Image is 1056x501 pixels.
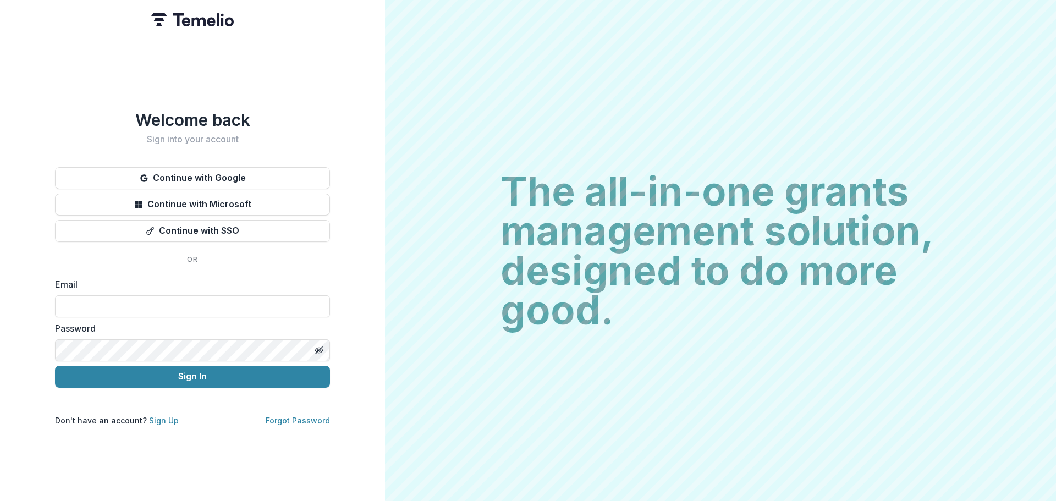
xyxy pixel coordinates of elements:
label: Password [55,322,323,335]
button: Continue with SSO [55,220,330,242]
a: Sign Up [149,416,179,425]
a: Forgot Password [266,416,330,425]
button: Continue with Google [55,167,330,189]
button: Toggle password visibility [310,342,328,359]
button: Sign In [55,366,330,388]
img: Temelio [151,13,234,26]
h2: Sign into your account [55,134,330,145]
button: Continue with Microsoft [55,194,330,216]
p: Don't have an account? [55,415,179,426]
label: Email [55,278,323,291]
h1: Welcome back [55,110,330,130]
